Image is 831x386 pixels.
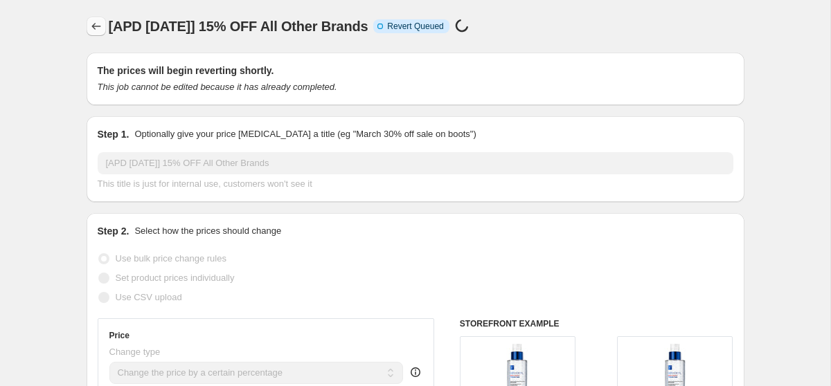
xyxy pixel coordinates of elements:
[98,127,129,141] h2: Step 1.
[98,64,733,77] h2: The prices will begin reverting shortly.
[109,330,129,341] h3: Price
[109,347,161,357] span: Change type
[98,178,312,189] span: This title is just for internal use, customers won't see it
[98,224,129,238] h2: Step 2.
[134,127,476,141] p: Optionally give your price [MEDICAL_DATA] a title (eg "March 30% off sale on boots")
[98,82,337,92] i: This job cannot be edited because it has already completed.
[460,318,733,329] h6: STOREFRONT EXAMPLE
[87,17,106,36] button: Price change jobs
[409,365,422,379] div: help
[134,224,281,238] p: Select how the prices should change
[116,253,226,264] span: Use bulk price change rules
[387,21,443,32] span: Revert Queued
[116,292,182,302] span: Use CSV upload
[98,152,733,174] input: 30% off holiday sale
[109,19,368,34] span: [APD [DATE]] 15% OFF All Other Brands
[116,273,235,283] span: Set product prices individually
